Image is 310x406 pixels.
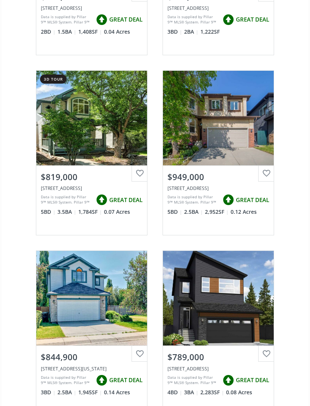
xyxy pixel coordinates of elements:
span: 1,784 SF [78,208,102,216]
div: Data is supplied by Pillar 9™ MLS® System. Pillar 9™ is the owner of the copyright in its MLS® Sy... [167,194,219,205]
div: Data is supplied by Pillar 9™ MLS® System. Pillar 9™ is the owner of the copyright in its MLS® Sy... [41,14,92,25]
div: Data is supplied by Pillar 9™ MLS® System. Pillar 9™ is the owner of the copyright in its MLS® Sy... [167,14,219,25]
div: Data is supplied by Pillar 9™ MLS® System. Pillar 9™ is the owner of the copyright in its MLS® Sy... [41,194,92,205]
span: 4 BD [167,389,182,396]
div: $949,000 [167,171,269,183]
div: $844,900 [41,351,143,363]
a: 3d tour$819,000[STREET_ADDRESS]Data is supplied by Pillar 9™ MLS® System. Pillar 9™ is the owner ... [28,63,155,243]
img: rating icon [221,12,236,27]
span: 0.08 Acres [226,389,252,396]
span: 1.5 BA [57,28,76,36]
span: 3 BD [41,389,56,396]
div: Data is supplied by Pillar 9™ MLS® System. Pillar 9™ is the owner of the copyright in its MLS® Sy... [41,375,92,386]
span: 3.5 BA [57,208,76,216]
span: GREAT DEAL [109,376,143,384]
span: 2.5 BA [57,389,76,396]
div: 200 Hidden Hills Terrace NW #3, Calgary, AB T3A 6E3 [41,5,143,11]
div: 31 Signal Hill Way SW, Calgary, AB T3H 2M1 [167,185,269,191]
span: GREAT DEAL [236,376,269,384]
img: rating icon [221,373,236,388]
span: 2 BA [184,28,198,36]
span: 0.12 Acres [231,208,257,216]
div: 1802 Mahogany Boulevard SE #8306, Calgary, AB T3M 4A5 [167,5,269,11]
span: 5 BD [167,208,182,216]
span: 3 BD [167,28,182,36]
span: GREAT DEAL [109,196,143,204]
span: 0.14 Acres [104,389,130,396]
span: 2.5 BA [184,208,203,216]
span: 5 BD [41,208,56,216]
span: GREAT DEAL [109,16,143,23]
div: 157 Wolf Hollow Drive SE, Calgary, AB T2X6C4 [167,366,269,372]
div: 725 55 Avenue SW, Calgary, AB T2V 0G4 [41,185,143,191]
span: 1,222 SF [200,28,220,36]
div: Data is supplied by Pillar 9™ MLS® System. Pillar 9™ is the owner of the copyright in its MLS® Sy... [167,375,219,386]
div: $789,000 [167,351,269,363]
span: GREAT DEAL [236,196,269,204]
span: 0.07 Acres [104,208,130,216]
div: 42 Sierra Nevada Green SW, Calgary, AB T3H 3R1 [41,366,143,372]
div: $819,000 [41,171,143,183]
span: GREAT DEAL [236,16,269,23]
img: rating icon [94,192,109,207]
span: 3 BA [184,389,198,396]
span: 2 BD [41,28,56,36]
span: 1,945 SF [78,389,102,396]
span: 2,952 SF [205,208,229,216]
img: rating icon [221,192,236,207]
span: 1,408 SF [78,28,102,36]
span: 0.04 Acres [104,28,130,36]
img: rating icon [94,373,109,388]
img: rating icon [94,12,109,27]
span: 2,283 SF [200,389,224,396]
a: $949,000[STREET_ADDRESS]Data is supplied by Pillar 9™ MLS® System. Pillar 9™ is the owner of the ... [155,63,282,243]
